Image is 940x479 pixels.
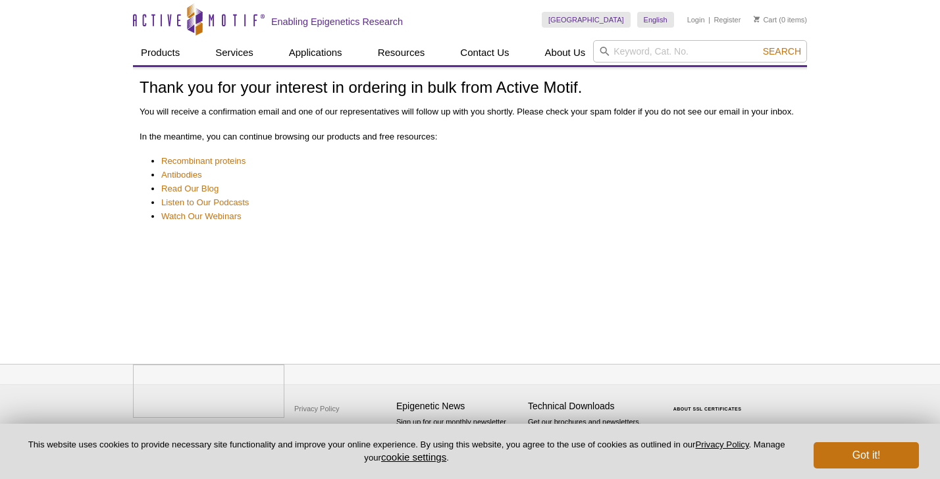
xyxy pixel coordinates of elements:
[759,45,805,57] button: Search
[754,12,807,28] li: (0 items)
[528,416,653,450] p: Get our brochures and newsletters, or request them by mail.
[161,155,246,167] a: Recombinant proteins
[695,440,748,449] a: Privacy Policy
[21,439,792,464] p: This website uses cookies to provide necessary site functionality and improve your online experie...
[708,12,710,28] li: |
[133,40,188,65] a: Products
[271,16,403,28] h2: Enabling Epigenetics Research
[370,40,433,65] a: Resources
[754,16,760,22] img: Your Cart
[714,15,741,24] a: Register
[528,401,653,412] h4: Technical Downloads
[542,12,631,28] a: [GEOGRAPHIC_DATA]
[140,79,800,98] h1: Thank you for your interest in ordering in bulk from Active Motif.
[452,40,517,65] a: Contact Us
[207,40,261,65] a: Services
[161,169,202,181] a: Antibodies
[396,416,521,461] p: Sign up for our monthly newsletter highlighting recent publications in the field of epigenetics.
[381,451,446,463] button: cookie settings
[763,46,801,57] span: Search
[161,197,249,209] a: Listen to Our Podcasts
[133,365,284,418] img: Active Motif,
[593,40,807,63] input: Keyword, Cat. No.
[140,106,800,118] p: You will receive a confirmation email and one of our representatives will follow up with you shor...
[754,15,777,24] a: Cart
[814,442,919,468] button: Got it!
[396,401,521,412] h4: Epigenetic News
[687,15,705,24] a: Login
[637,12,674,28] a: English
[537,40,594,65] a: About Us
[673,407,742,411] a: ABOUT SSL CERTIFICATES
[281,40,350,65] a: Applications
[660,388,758,416] table: Click to Verify - This site chose Symantec SSL for secure e-commerce and confidential communicati...
[161,183,219,195] a: Read Our Blog
[291,399,342,418] a: Privacy Policy
[161,211,242,222] a: Watch Our Webinars
[291,418,360,438] a: Terms & Conditions
[140,131,800,143] p: In the meantime, you can continue browsing our products and free resources:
